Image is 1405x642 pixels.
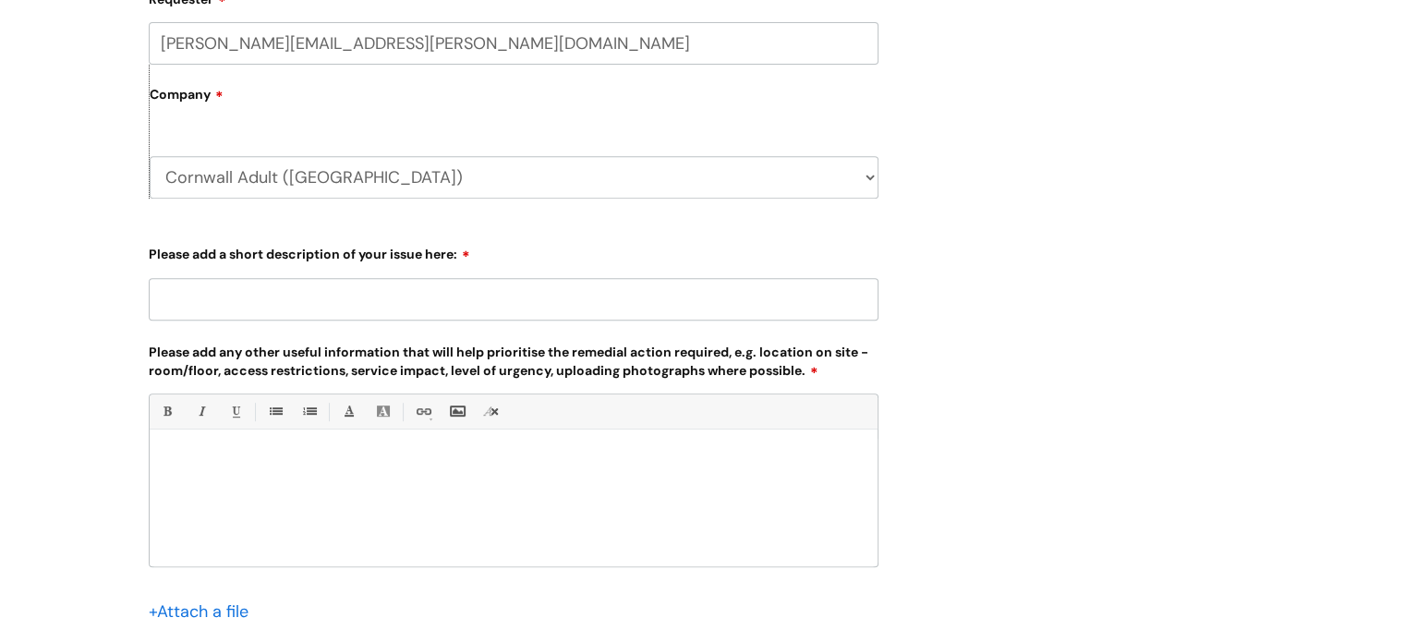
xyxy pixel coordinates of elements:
a: 1. Ordered List (Ctrl-Shift-8) [297,400,321,423]
a: Back Color [371,400,394,423]
a: Link [411,400,434,423]
a: Italic (Ctrl-I) [189,400,212,423]
a: Underline(Ctrl-U) [224,400,247,423]
a: Bold (Ctrl-B) [155,400,178,423]
div: Attach a file [149,597,260,626]
a: Insert Image... [445,400,468,423]
label: Please add any other useful information that will help prioritise the remedial action required, e... [149,341,878,379]
a: • Unordered List (Ctrl-Shift-7) [263,400,286,423]
input: Email [149,22,878,65]
label: Company [150,80,878,122]
label: Please add a short description of your issue here: [149,240,878,262]
a: Remove formatting (Ctrl-\) [479,400,503,423]
a: Font Color [337,400,360,423]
